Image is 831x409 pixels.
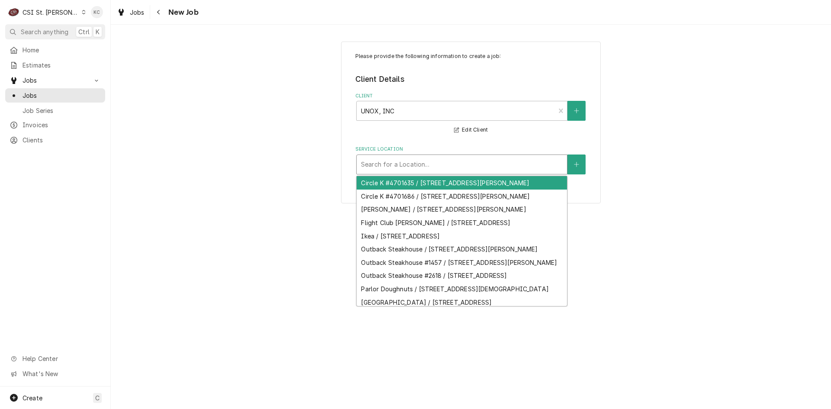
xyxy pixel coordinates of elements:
[567,101,586,121] button: Create New Client
[5,103,105,118] a: Job Series
[5,118,105,132] a: Invoices
[357,242,567,256] div: Outback Steakhouse / [STREET_ADDRESS][PERSON_NAME]
[5,58,105,72] a: Estimates
[357,229,567,243] div: Ikea / [STREET_ADDRESS]
[355,93,587,100] label: Client
[355,74,587,85] legend: Client Details
[23,61,101,70] span: Estimates
[5,73,105,87] a: Go to Jobs
[23,135,101,145] span: Clients
[23,106,101,115] span: Job Series
[5,367,105,381] a: Go to What's New
[574,108,579,114] svg: Create New Client
[574,161,579,167] svg: Create New Location
[5,133,105,147] a: Clients
[355,93,587,135] div: Client
[357,203,567,216] div: [PERSON_NAME] / [STREET_ADDRESS][PERSON_NAME]
[23,91,101,100] span: Jobs
[357,282,567,296] div: Parlor Doughnuts / [STREET_ADDRESS][DEMOGRAPHIC_DATA]
[453,125,489,135] button: Edit Client
[23,45,101,55] span: Home
[357,176,567,190] div: Circle K #4701635 / [STREET_ADDRESS][PERSON_NAME]
[567,155,586,174] button: Create New Location
[23,8,79,17] div: CSI St. [PERSON_NAME]
[5,24,105,39] button: Search anythingCtrlK
[8,6,20,18] div: C
[21,27,68,36] span: Search anything
[357,256,567,269] div: Outback Steakhouse #1457 / [STREET_ADDRESS][PERSON_NAME]
[8,6,20,18] div: CSI St. Louis's Avatar
[341,42,601,204] div: Job Create/Update
[23,354,100,363] span: Help Center
[355,146,587,153] label: Service Location
[357,269,567,283] div: Outback Steakhouse #2618 / [STREET_ADDRESS]
[357,296,567,309] div: [GEOGRAPHIC_DATA] / [STREET_ADDRESS]
[5,88,105,103] a: Jobs
[113,5,148,19] a: Jobs
[23,76,88,85] span: Jobs
[357,190,567,203] div: Circle K #4701686 / [STREET_ADDRESS][PERSON_NAME]
[166,6,199,18] span: New Job
[355,52,587,60] p: Please provide the following information to create a job:
[357,216,567,229] div: Flight Club [PERSON_NAME] / [STREET_ADDRESS]
[23,120,101,129] span: Invoices
[96,27,100,36] span: K
[91,6,103,18] div: KC
[23,394,42,402] span: Create
[91,6,103,18] div: Kelly Christen's Avatar
[78,27,90,36] span: Ctrl
[130,8,145,17] span: Jobs
[355,52,587,174] div: Job Create/Update Form
[5,43,105,57] a: Home
[5,351,105,366] a: Go to Help Center
[95,393,100,403] span: C
[23,369,100,378] span: What's New
[355,146,587,174] div: Service Location
[152,5,166,19] button: Navigate back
